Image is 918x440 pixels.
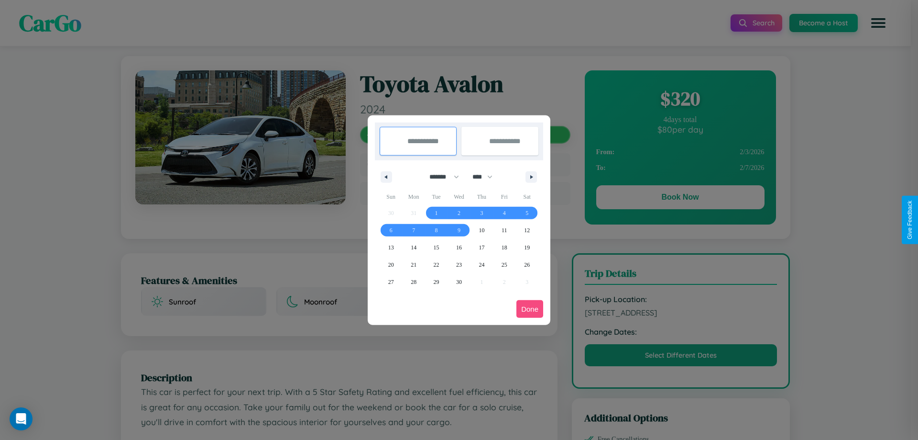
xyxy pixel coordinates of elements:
[380,222,402,239] button: 6
[458,204,460,222] span: 2
[411,239,416,256] span: 14
[516,300,543,318] button: Done
[479,239,484,256] span: 17
[388,256,394,273] span: 20
[402,222,425,239] button: 7
[907,201,913,239] div: Give Feedback
[434,273,439,291] span: 29
[10,407,33,430] div: Open Intercom Messenger
[411,273,416,291] span: 28
[425,189,448,204] span: Tue
[524,222,530,239] span: 12
[448,273,470,291] button: 30
[388,273,394,291] span: 27
[493,222,515,239] button: 11
[390,222,393,239] span: 6
[516,256,538,273] button: 26
[493,204,515,222] button: 4
[402,273,425,291] button: 28
[503,204,506,222] span: 4
[456,273,462,291] span: 30
[502,222,507,239] span: 11
[380,273,402,291] button: 27
[456,256,462,273] span: 23
[412,222,415,239] span: 7
[434,256,439,273] span: 22
[524,256,530,273] span: 26
[380,256,402,273] button: 20
[470,189,493,204] span: Thu
[516,204,538,222] button: 5
[388,239,394,256] span: 13
[434,239,439,256] span: 15
[411,256,416,273] span: 21
[435,204,438,222] span: 1
[448,239,470,256] button: 16
[425,256,448,273] button: 22
[525,204,528,222] span: 5
[516,239,538,256] button: 19
[425,204,448,222] button: 1
[493,189,515,204] span: Fri
[448,204,470,222] button: 2
[448,256,470,273] button: 23
[479,256,484,273] span: 24
[502,256,507,273] span: 25
[380,239,402,256] button: 13
[470,256,493,273] button: 24
[425,273,448,291] button: 29
[516,222,538,239] button: 12
[448,222,470,239] button: 9
[402,189,425,204] span: Mon
[402,239,425,256] button: 14
[493,239,515,256] button: 18
[493,256,515,273] button: 25
[470,222,493,239] button: 10
[524,239,530,256] span: 19
[425,239,448,256] button: 15
[402,256,425,273] button: 21
[479,222,484,239] span: 10
[456,239,462,256] span: 16
[435,222,438,239] span: 8
[425,222,448,239] button: 8
[516,189,538,204] span: Sat
[480,204,483,222] span: 3
[458,222,460,239] span: 9
[380,189,402,204] span: Sun
[502,239,507,256] span: 18
[470,239,493,256] button: 17
[470,204,493,222] button: 3
[448,189,470,204] span: Wed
